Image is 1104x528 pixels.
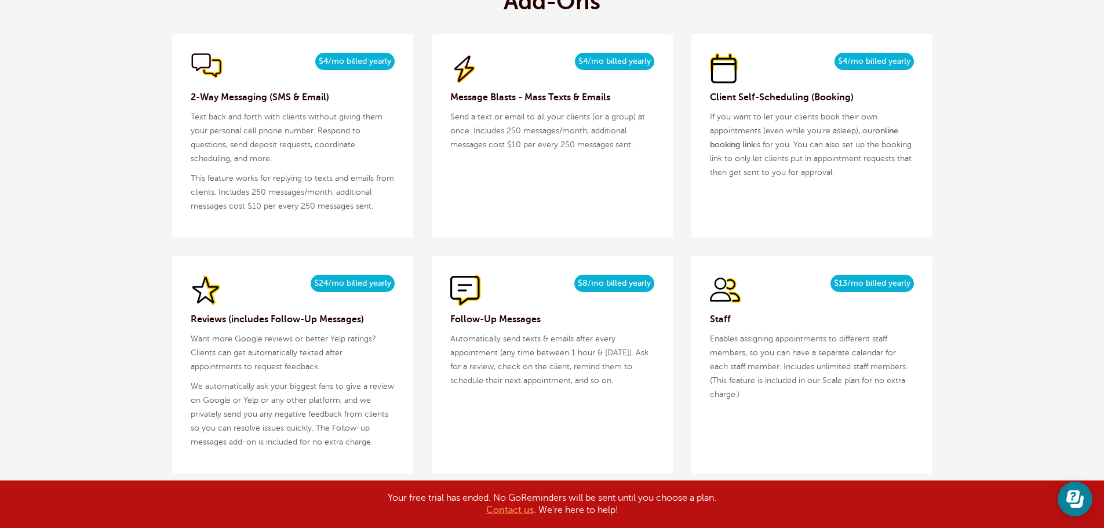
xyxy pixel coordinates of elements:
[450,110,654,152] p: Send a text or email to all your clients (or a group) at once. Includes 250 messages/month, addit...
[191,110,395,166] p: Text back and forth with clients without giving them your personal cell phone number. Respond to ...
[1058,482,1092,516] iframe: Resource center
[710,332,914,402] p: Enables assigning appointments to different staff members, so you can have a separate calendar fo...
[710,90,914,104] h3: Client Self-Scheduling (Booking)
[710,110,914,180] p: If you want to let your clients book their own appointments (even while you're asleep), our is fo...
[263,492,842,516] div: Your free trial has ended. No GoReminders will be sent until you choose a plan. . We're here to h...
[450,332,654,388] p: Automatically send texts & emails after every appointment (any time between 1 hour & [DATE]). Ask...
[191,332,395,374] p: Want more Google reviews or better Yelp ratings? Clients can get automatically texted after appoi...
[191,380,395,449] p: We automatically ask your biggest fans to give a review on Google or Yelp or any other platform, ...
[450,312,654,326] h3: Follow-Up Messages
[315,53,395,70] span: $4/mo billed yearly
[575,53,654,70] span: $4/mo billed yearly
[710,312,914,326] h3: Staff
[191,172,395,213] p: This feature works for replying to texts and emails from clients. Includes 250 messages/month, ad...
[830,275,914,292] span: $13/mo billed yearly
[486,505,534,515] a: Contact us
[191,90,395,104] h3: 2-Way Messaging (SMS & Email)
[450,90,654,104] h3: Message Blasts - Mass Texts & Emails
[191,312,395,326] h3: Reviews (includes Follow-Up Messages)
[835,53,914,70] span: $4/mo billed yearly
[311,275,395,292] span: $24/mo billed yearly
[574,275,654,292] span: $8/mo billed yearly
